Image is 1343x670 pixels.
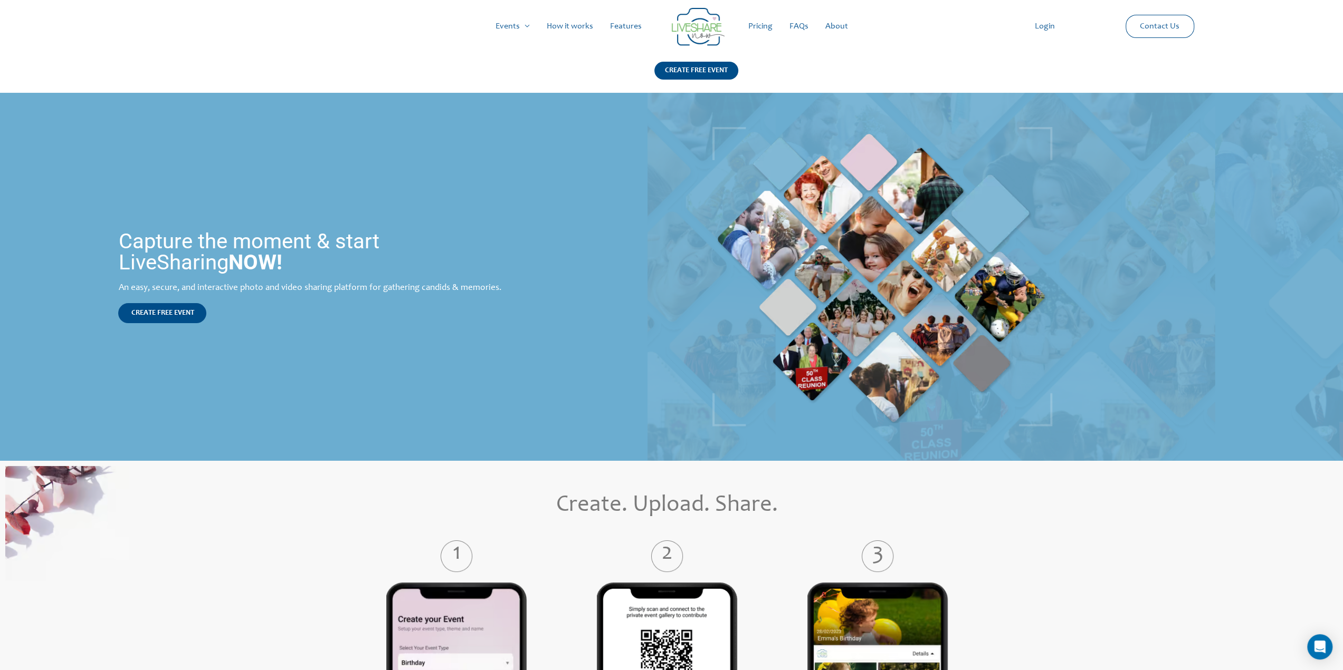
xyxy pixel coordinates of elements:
[579,548,755,564] label: 2
[740,9,781,43] a: Pricing
[538,9,602,43] a: How it works
[487,9,538,43] a: Events
[131,309,194,317] span: CREATE FREE EVENT
[672,8,725,46] img: LiveShare logo - Capture & Share Event Memories
[602,9,650,43] a: Features
[817,9,856,43] a: About
[5,466,129,580] img: Online Photo Sharing
[118,284,525,293] div: An easy, secure, and interactive photo and video sharing platform for gathering candids & memories.
[369,548,544,564] label: 1
[1131,15,1188,37] a: Contact Us
[228,250,282,275] strong: NOW!
[18,9,1325,43] nav: Site Navigation
[1026,9,1063,43] a: Login
[790,548,965,564] label: 3
[654,62,738,93] a: CREATE FREE EVENT
[654,62,738,80] div: CREATE FREE EVENT
[712,127,1052,426] img: Live Photobooth
[1307,634,1332,659] div: Open Intercom Messenger
[118,303,206,323] a: CREATE FREE EVENT
[556,494,778,517] span: Create. Upload. Share.
[118,231,525,273] h1: Capture the moment & start LiveSharing
[781,9,817,43] a: FAQs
